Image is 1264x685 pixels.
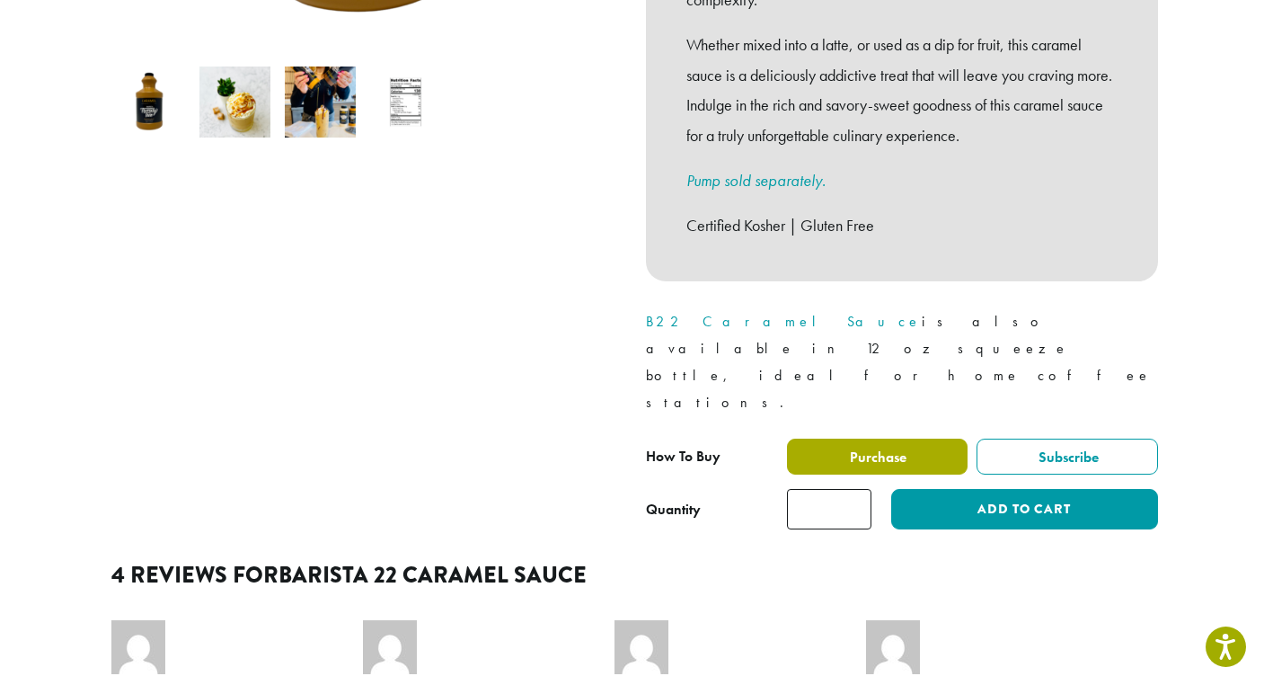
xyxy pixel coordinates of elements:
[646,447,720,466] span: How To Buy
[686,170,826,191] a: Pump sold separately.
[891,489,1157,529] button: Add to cart
[646,308,1158,416] p: is also available in 12 oz squeeze bottle, ideal for home coffee stations.
[114,67,185,138] img: Barista 22 Caramel Sauce
[686,30,1118,151] p: Whether mixed into a latte, or used as a dip for fruit, this caramel sauce is a deliciously addic...
[686,210,1118,241] p: Certified Kosher | Gluten Free
[199,67,270,138] img: Barista 22 Caramel Sauce - Image 2
[278,558,587,592] span: Barista 22 Caramel Sauce
[646,312,922,331] a: B22 Caramel Sauce
[285,67,356,138] img: Barista 22 Caramel Sauce - Image 3
[1036,448,1099,467] span: Subscribe
[370,67,441,138] img: Barista 22 Caramel Sauce - Image 4
[646,499,701,520] div: Quantity
[787,489,871,529] input: Product quantity
[111,562,1154,589] h2: 4 reviews for
[847,448,906,467] span: Purchase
